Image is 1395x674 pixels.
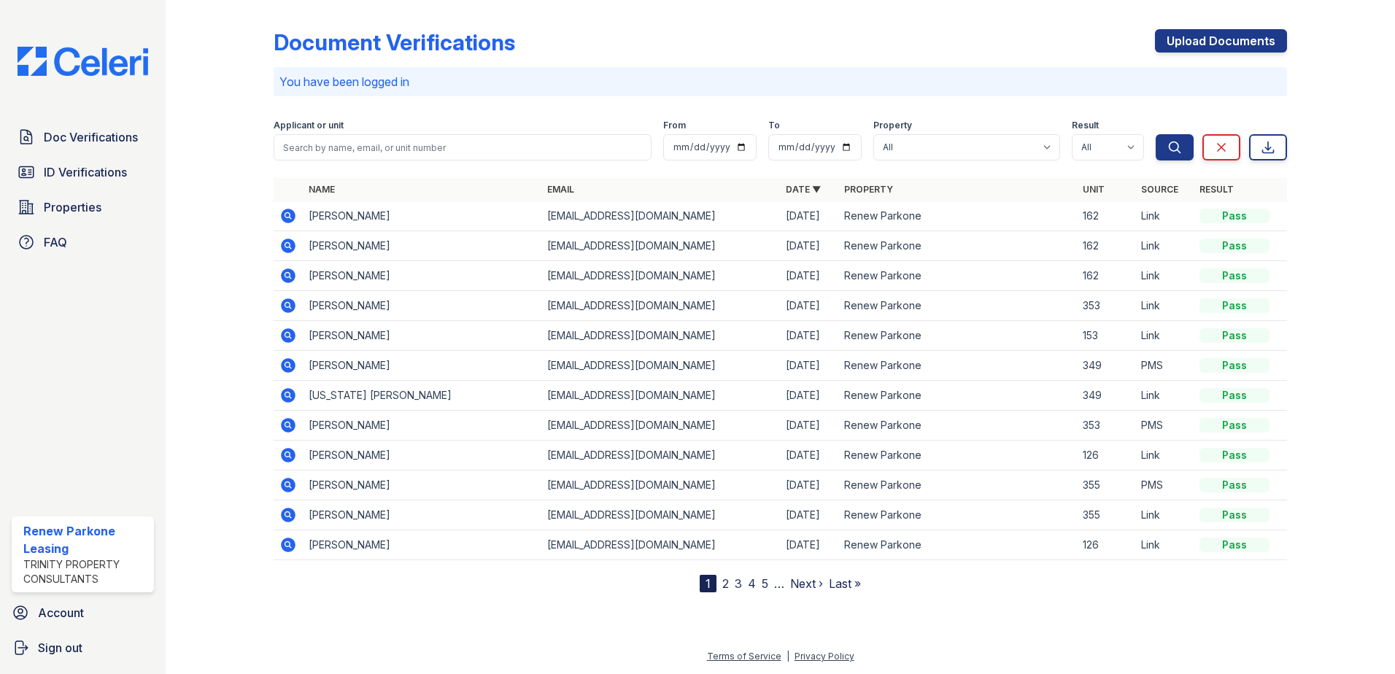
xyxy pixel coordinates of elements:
td: Link [1135,321,1194,351]
span: FAQ [44,233,67,251]
td: [EMAIL_ADDRESS][DOMAIN_NAME] [541,381,780,411]
td: Renew Parkone [838,231,1077,261]
div: Pass [1199,239,1270,253]
a: Email [547,184,574,195]
td: [DATE] [780,470,838,500]
a: Properties [12,193,154,222]
td: [EMAIL_ADDRESS][DOMAIN_NAME] [541,291,780,321]
td: Renew Parkone [838,261,1077,291]
td: [EMAIL_ADDRESS][DOMAIN_NAME] [541,351,780,381]
span: Sign out [38,639,82,656]
a: Privacy Policy [795,651,854,662]
td: [DATE] [780,381,838,411]
span: ID Verifications [44,163,127,181]
td: Link [1135,441,1194,470]
a: Property [844,184,893,195]
td: [DATE] [780,261,838,291]
div: Pass [1199,508,1270,522]
td: 355 [1077,500,1135,530]
td: Link [1135,381,1194,411]
td: [PERSON_NAME] [303,231,541,261]
td: [DATE] [780,321,838,351]
label: Property [873,120,912,131]
td: [EMAIL_ADDRESS][DOMAIN_NAME] [541,201,780,231]
a: Terms of Service [707,651,781,662]
p: You have been logged in [279,73,1281,90]
td: 162 [1077,201,1135,231]
td: Renew Parkone [838,291,1077,321]
td: Renew Parkone [838,441,1077,470]
td: [PERSON_NAME] [303,411,541,441]
td: Renew Parkone [838,530,1077,560]
a: Result [1199,184,1234,195]
td: 349 [1077,381,1135,411]
div: Pass [1199,328,1270,343]
a: ID Verifications [12,158,154,187]
div: Pass [1199,209,1270,223]
td: [EMAIL_ADDRESS][DOMAIN_NAME] [541,441,780,470]
div: | [787,651,789,662]
td: [PERSON_NAME] [303,261,541,291]
div: 1 [700,575,716,592]
div: Pass [1199,418,1270,433]
td: [PERSON_NAME] [303,201,541,231]
td: Renew Parkone [838,201,1077,231]
td: 349 [1077,351,1135,381]
a: 3 [735,576,742,591]
a: Name [309,184,335,195]
a: Doc Verifications [12,123,154,152]
div: Pass [1199,358,1270,373]
a: 5 [762,576,768,591]
td: Link [1135,201,1194,231]
td: [DATE] [780,411,838,441]
td: [EMAIL_ADDRESS][DOMAIN_NAME] [541,231,780,261]
a: Last » [829,576,861,591]
a: Account [6,598,160,627]
td: [PERSON_NAME] [303,470,541,500]
td: 353 [1077,411,1135,441]
td: [DATE] [780,201,838,231]
a: Next › [790,576,823,591]
input: Search by name, email, or unit number [274,134,652,160]
div: Pass [1199,268,1270,283]
td: Renew Parkone [838,500,1077,530]
td: PMS [1135,351,1194,381]
span: Account [38,604,84,621]
td: [US_STATE] [PERSON_NAME] [303,381,541,411]
td: [PERSON_NAME] [303,530,541,560]
div: Pass [1199,478,1270,492]
td: Link [1135,500,1194,530]
a: Upload Documents [1155,29,1287,53]
label: To [768,120,780,131]
td: [EMAIL_ADDRESS][DOMAIN_NAME] [541,530,780,560]
td: [EMAIL_ADDRESS][DOMAIN_NAME] [541,411,780,441]
td: Renew Parkone [838,321,1077,351]
td: Link [1135,291,1194,321]
td: 162 [1077,261,1135,291]
td: Renew Parkone [838,411,1077,441]
td: [DATE] [780,231,838,261]
div: Renew Parkone Leasing [23,522,148,557]
td: Renew Parkone [838,381,1077,411]
td: 126 [1077,530,1135,560]
td: [DATE] [780,530,838,560]
td: PMS [1135,470,1194,500]
div: Pass [1199,388,1270,403]
a: Source [1141,184,1178,195]
td: [DATE] [780,291,838,321]
td: Link [1135,530,1194,560]
td: [DATE] [780,351,838,381]
label: From [663,120,686,131]
td: [EMAIL_ADDRESS][DOMAIN_NAME] [541,470,780,500]
button: Sign out [6,633,160,662]
a: 2 [722,576,729,591]
td: 355 [1077,470,1135,500]
td: Renew Parkone [838,470,1077,500]
td: [EMAIL_ADDRESS][DOMAIN_NAME] [541,261,780,291]
td: 126 [1077,441,1135,470]
div: Pass [1199,538,1270,552]
td: 353 [1077,291,1135,321]
a: FAQ [12,228,154,257]
td: [PERSON_NAME] [303,500,541,530]
td: Renew Parkone [838,351,1077,381]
